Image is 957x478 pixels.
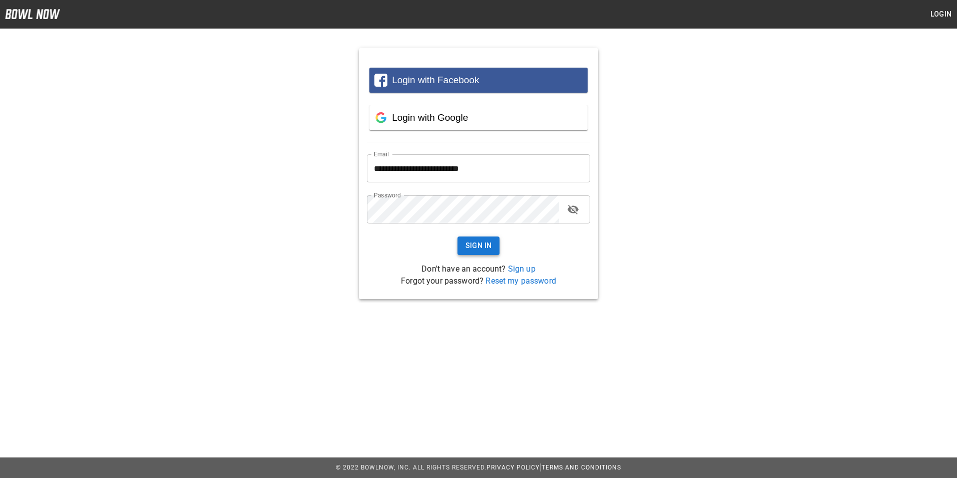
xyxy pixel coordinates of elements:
p: Forgot your password? [367,275,590,287]
span: © 2022 BowlNow, Inc. All Rights Reserved. [336,464,487,471]
span: Login with Google [392,112,468,123]
a: Reset my password [486,276,556,286]
img: logo [5,9,60,19]
p: Don't have an account? [367,263,590,275]
a: Sign up [508,264,536,274]
button: Login [925,5,957,24]
button: Login with Google [369,105,588,130]
a: Privacy Policy [487,464,540,471]
a: Terms and Conditions [542,464,621,471]
span: Login with Facebook [392,75,479,85]
button: Sign In [457,236,500,255]
button: Login with Facebook [369,68,588,93]
button: toggle password visibility [563,199,583,219]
